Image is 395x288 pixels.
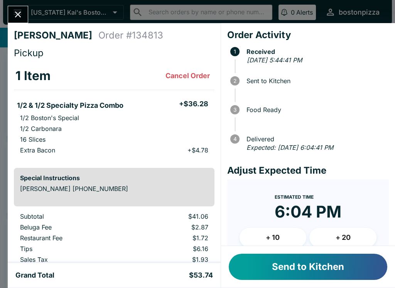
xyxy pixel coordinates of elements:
table: orders table [14,62,214,162]
h6: Special Instructions [20,174,208,182]
p: $6.16 [134,245,208,253]
p: Subtotal [20,213,122,220]
h4: Order Activity [227,29,389,41]
table: orders table [14,213,214,266]
text: 4 [233,136,236,142]
p: Restaurant Fee [20,234,122,242]
button: + 20 [309,228,376,247]
p: Sales Tax [20,256,122,263]
p: + $4.78 [187,146,208,154]
p: $1.72 [134,234,208,242]
span: Delivered [243,136,389,142]
p: $2.87 [134,223,208,231]
h3: 1 Item [15,68,51,84]
p: 16 Slices [20,136,46,143]
button: Send to Kitchen [229,254,387,280]
span: Food Ready [243,106,389,113]
h5: Grand Total [15,271,54,280]
h5: + $36.28 [179,99,208,109]
span: Estimated Time [275,194,314,200]
h5: 1/2 & 1/2 Specialty Pizza Combo [17,101,123,110]
h4: Adjust Expected Time [227,165,389,176]
button: + 10 [240,228,307,247]
em: Expected: [DATE] 6:04:41 PM [246,144,333,151]
time: 6:04 PM [275,202,341,222]
h5: $53.74 [189,271,213,280]
h4: Order # 134813 [98,30,163,41]
p: Extra Bacon [20,146,55,154]
p: $41.06 [134,213,208,220]
p: [PERSON_NAME] [PHONE_NUMBER] [20,185,208,193]
button: Cancel Order [162,68,213,84]
p: Beluga Fee [20,223,122,231]
em: [DATE] 5:44:41 PM [247,56,302,64]
p: $1.93 [134,256,208,263]
h4: [PERSON_NAME] [14,30,98,41]
text: 1 [234,49,236,55]
span: Sent to Kitchen [243,77,389,84]
p: Tips [20,245,122,253]
p: 1/2 Carbonara [20,125,62,132]
p: 1/2 Boston's Special [20,114,79,122]
text: 3 [233,107,236,113]
text: 2 [233,78,236,84]
button: Close [8,6,28,23]
span: Pickup [14,47,44,59]
span: Received [243,48,389,55]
